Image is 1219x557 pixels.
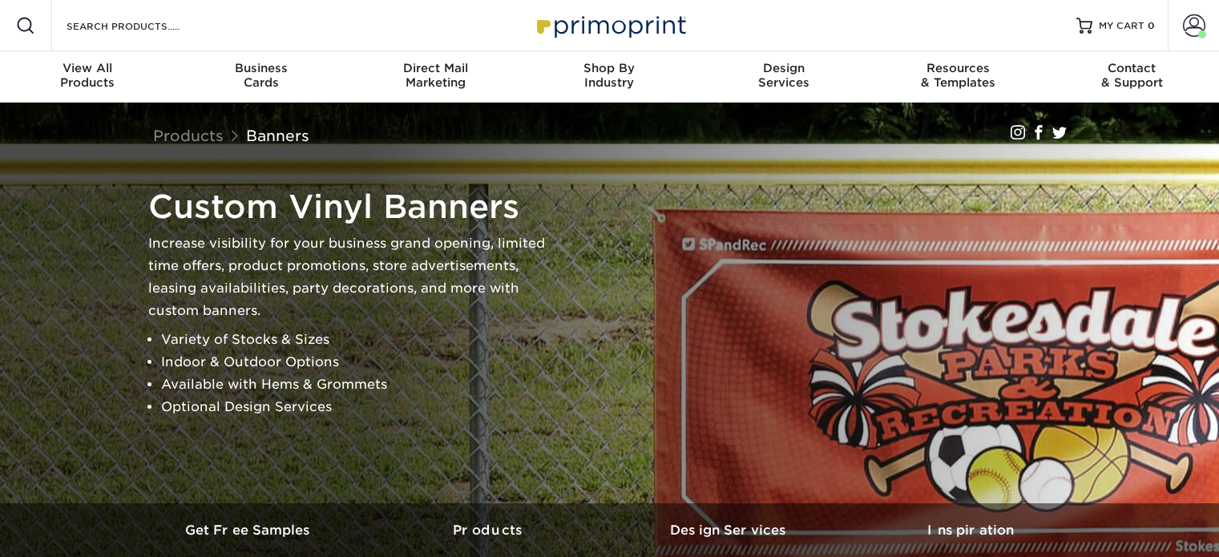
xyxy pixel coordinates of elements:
[174,61,348,90] div: Cards
[1045,51,1219,103] a: Contact& Support
[610,523,850,538] h3: Design Services
[161,373,549,396] li: Available with Hems & Grommets
[1099,19,1144,33] span: MY CART
[129,503,369,557] a: Get Free Samples
[129,523,369,538] h3: Get Free Samples
[174,61,348,75] span: Business
[246,127,309,144] a: Banners
[349,51,523,103] a: Direct MailMarketing
[870,51,1044,103] a: Resources& Templates
[161,351,549,373] li: Indoor & Outdoor Options
[174,51,348,103] a: BusinessCards
[696,61,870,90] div: Services
[870,61,1044,90] div: & Templates
[369,503,610,557] a: Products
[523,61,696,75] span: Shop By
[153,127,224,144] a: Products
[523,51,696,103] a: Shop ByIndustry
[369,523,610,538] h3: Products
[161,396,549,418] li: Optional Design Services
[610,503,850,557] a: Design Services
[696,51,870,103] a: DesignServices
[850,523,1091,538] h3: Inspiration
[65,16,221,35] input: SEARCH PRODUCTS.....
[1045,61,1219,90] div: & Support
[1045,61,1219,75] span: Contact
[850,503,1091,557] a: Inspiration
[530,8,690,42] img: Primoprint
[148,232,549,322] p: Increase visibility for your business grand opening, limited time offers, product promotions, sto...
[870,61,1044,75] span: Resources
[349,61,523,90] div: Marketing
[696,61,870,75] span: Design
[148,188,549,226] h1: Custom Vinyl Banners
[349,61,523,75] span: Direct Mail
[161,329,549,351] li: Variety of Stocks & Sizes
[1148,20,1155,31] span: 0
[523,61,696,90] div: Industry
